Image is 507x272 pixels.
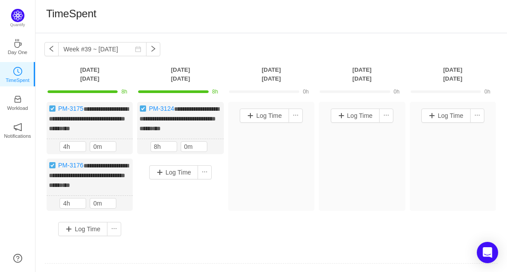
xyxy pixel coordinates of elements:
[107,222,121,236] button: icon: ellipsis
[303,89,309,95] span: 0h
[135,46,141,52] i: icon: calendar
[49,105,56,112] img: 10738
[13,254,22,263] a: icon: question-circle
[421,109,471,123] button: Log Time
[10,22,25,28] p: Quantify
[149,105,174,112] a: PM-3124
[149,165,198,179] button: Log Time
[484,89,490,95] span: 0h
[58,162,83,169] a: PM-3176
[13,42,22,51] a: icon: coffeeDay One
[226,65,317,83] th: [DATE] [DATE]
[58,222,107,236] button: Log Time
[8,48,27,56] p: Day One
[317,65,407,83] th: [DATE] [DATE]
[331,109,380,123] button: Log Time
[6,76,30,84] p: TimeSpent
[13,125,22,134] a: icon: notificationNotifications
[212,89,218,95] span: 8h
[44,65,135,83] th: [DATE] [DATE]
[58,105,83,112] a: PM-3175
[13,97,22,106] a: icon: inboxWorkload
[11,9,24,22] img: Quantify
[394,89,400,95] span: 0h
[121,89,127,95] span: 8h
[139,105,147,112] img: 10738
[408,65,498,83] th: [DATE] [DATE]
[13,123,22,132] i: icon: notification
[477,242,498,263] div: Open Intercom Messenger
[44,42,59,56] button: icon: left
[289,109,303,123] button: icon: ellipsis
[13,39,22,48] i: icon: coffee
[46,7,96,20] h1: TimeSpent
[198,165,212,179] button: icon: ellipsis
[240,109,289,123] button: Log Time
[4,132,31,140] p: Notifications
[13,70,22,78] a: icon: clock-circleTimeSpent
[58,42,147,56] input: Select a week
[49,162,56,169] img: 10738
[379,109,393,123] button: icon: ellipsis
[13,95,22,104] i: icon: inbox
[135,65,226,83] th: [DATE] [DATE]
[470,109,484,123] button: icon: ellipsis
[13,67,22,76] i: icon: clock-circle
[146,42,160,56] button: icon: right
[7,104,28,112] p: Workload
